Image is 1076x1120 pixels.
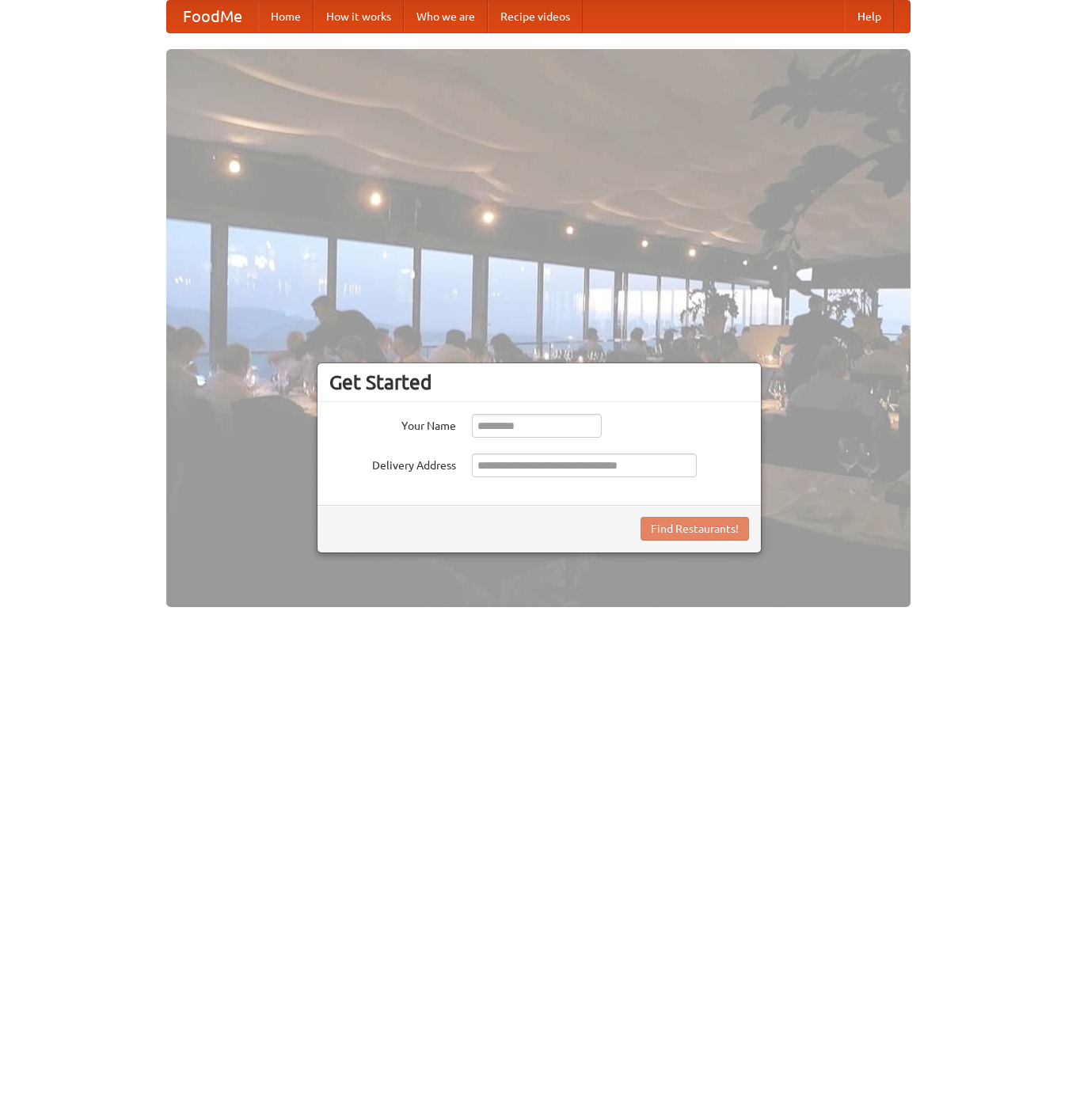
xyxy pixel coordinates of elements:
[329,370,749,394] h3: Get Started
[488,1,583,32] a: Recipe videos
[167,1,258,32] a: FoodMe
[258,1,314,32] a: Home
[641,517,749,541] button: Find Restaurants!
[329,414,456,434] label: Your Name
[404,1,488,32] a: Who we are
[845,1,894,32] a: Help
[314,1,404,32] a: How it works
[329,454,456,473] label: Delivery Address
